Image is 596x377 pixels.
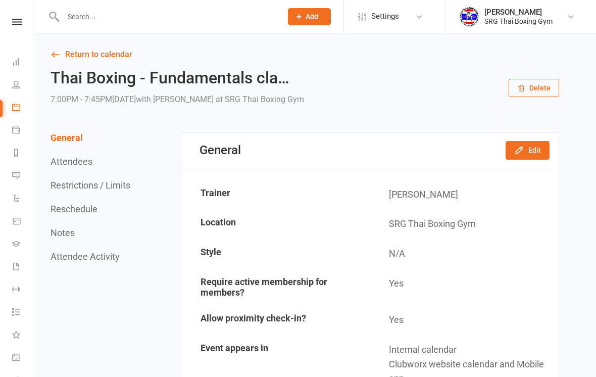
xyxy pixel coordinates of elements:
img: thumb_image1718682644.png [459,7,479,27]
div: Internal calendar [389,343,551,357]
a: Product Sales [12,211,35,233]
td: [PERSON_NAME] [371,180,558,209]
button: Edit [506,141,550,159]
button: Reschedule [51,204,97,214]
td: Allow proximity check-in? [182,306,370,335]
button: Notes [51,227,75,238]
div: General [200,143,241,157]
td: N/A [371,240,558,268]
h2: Thai Boxing - Fundamentals cla… [51,69,304,87]
td: Location [182,210,370,239]
span: Add [306,13,318,21]
button: Delete [509,79,559,97]
button: Restrictions / Limits [51,180,130,191]
td: Require active membership for members? [182,269,370,305]
div: [PERSON_NAME] [484,8,553,17]
div: SRG Thai Boxing Gym [484,17,553,26]
a: Reports [12,143,35,165]
span: at SRG Thai Boxing Gym [216,95,304,104]
button: Attendees [51,156,92,167]
a: What's New [12,324,35,347]
span: with [PERSON_NAME] [136,95,214,104]
a: General attendance kiosk mode [12,347,35,370]
button: Add [288,8,331,25]
a: People [12,74,35,97]
a: Payments [12,120,35,143]
button: Attendee Activity [51,251,120,262]
a: Dashboard [12,52,35,74]
a: Calendar [12,97,35,120]
td: Yes [371,269,558,305]
td: SRG Thai Boxing Gym [371,210,558,239]
td: Style [182,240,370,268]
button: General [51,132,83,143]
td: Yes [371,306,558,335]
input: Search... [60,10,275,24]
span: Settings [371,5,399,28]
td: Trainer [182,180,370,209]
div: 7:00PM - 7:45PM[DATE] [51,92,304,107]
a: Return to calendar [51,48,559,62]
